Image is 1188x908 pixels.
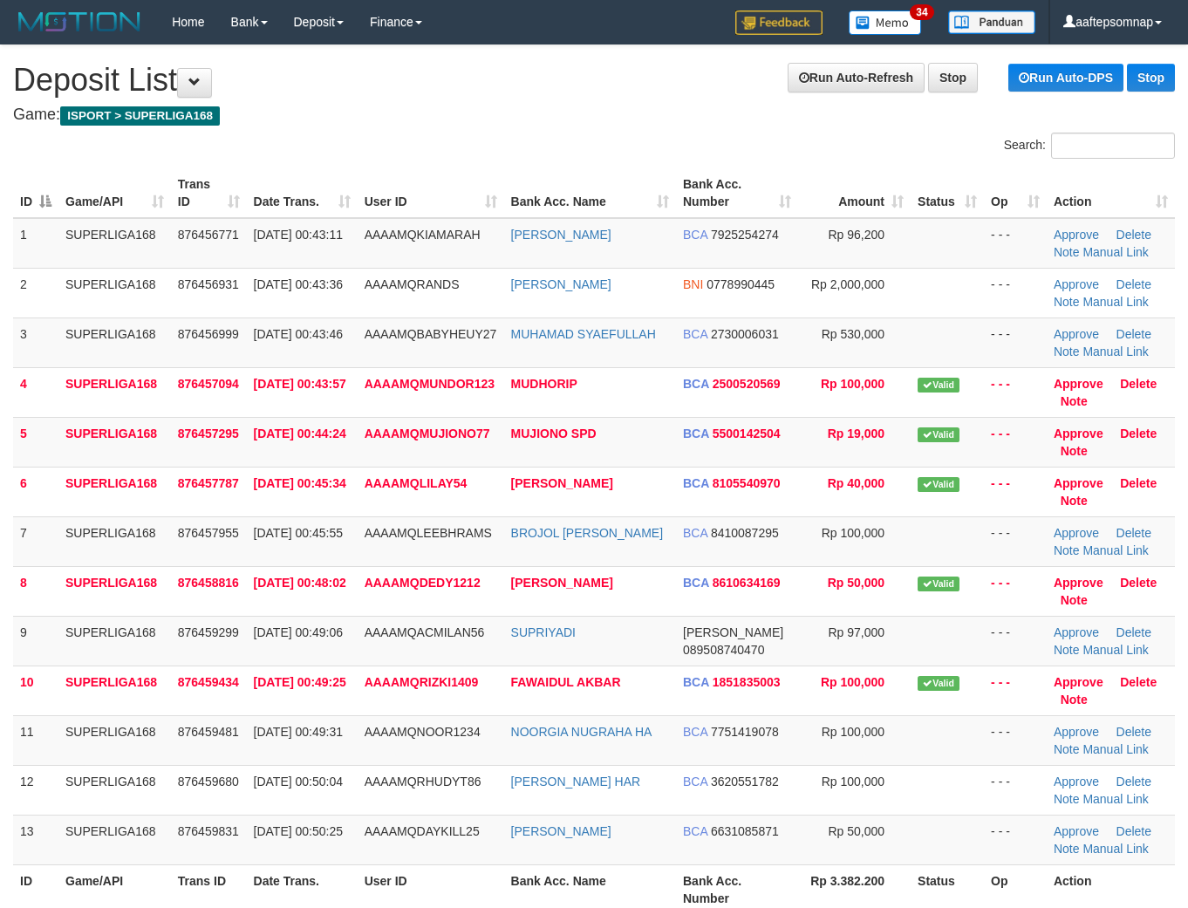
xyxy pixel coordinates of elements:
span: Rp 97,000 [828,625,884,639]
span: BCA [683,427,709,440]
span: Rp 19,000 [828,427,884,440]
a: Delete [1120,476,1157,490]
td: 5 [13,417,58,467]
span: 876459299 [178,625,239,639]
span: 876458816 [178,576,239,590]
span: AAAAMQRIZKI1409 [365,675,479,689]
a: Delete [1116,824,1151,838]
a: Delete [1116,775,1151,789]
td: - - - [984,218,1047,269]
span: BCA [683,377,709,391]
td: SUPERLIGA168 [58,566,171,616]
span: AAAAMQDEDY1212 [365,576,481,590]
td: 12 [13,765,58,815]
a: Approve [1054,427,1103,440]
a: Delete [1120,576,1157,590]
img: panduan.png [948,10,1035,34]
td: SUPERLIGA168 [58,666,171,715]
span: ISPORT > SUPERLIGA168 [60,106,220,126]
td: - - - [984,516,1047,566]
span: [DATE] 00:49:06 [254,625,343,639]
a: MUHAMAD SYAEFULLAH [511,327,656,341]
td: - - - [984,815,1047,864]
a: [PERSON_NAME] [511,476,613,490]
span: [DATE] 00:49:25 [254,675,346,689]
span: 876456771 [178,228,239,242]
span: 876456999 [178,327,239,341]
a: Approve [1054,625,1099,639]
a: Note [1061,693,1088,707]
a: Approve [1054,775,1099,789]
span: Rp 530,000 [822,327,884,341]
a: MUDHORIP [511,377,577,391]
a: Delete [1120,377,1157,391]
td: SUPERLIGA168 [58,218,171,269]
td: 8 [13,566,58,616]
th: Action: activate to sort column ascending [1047,168,1175,218]
span: 876459680 [178,775,239,789]
td: - - - [984,367,1047,417]
span: AAAAMQLEEBHRAMS [365,526,492,540]
span: Valid transaction [918,477,959,492]
a: Note [1061,444,1088,458]
a: Note [1061,394,1088,408]
span: 876457955 [178,526,239,540]
a: Approve [1054,675,1103,689]
a: Note [1054,345,1080,358]
span: Copy 6631085871 to clipboard [711,824,779,838]
span: Valid transaction [918,577,959,591]
span: Rp 100,000 [822,526,884,540]
a: Manual Link [1082,295,1149,309]
span: Valid transaction [918,378,959,393]
span: Copy 089508740470 to clipboard [683,643,764,657]
td: 3 [13,317,58,367]
span: Rp 96,200 [828,228,884,242]
span: AAAAMQACMILAN56 [365,625,485,639]
td: 4 [13,367,58,417]
td: SUPERLIGA168 [58,417,171,467]
td: SUPERLIGA168 [58,815,171,864]
span: BCA [683,675,709,689]
img: MOTION_logo.png [13,9,146,35]
span: AAAAMQMUNDOR123 [365,377,495,391]
span: [DATE] 00:45:55 [254,526,343,540]
span: 876456931 [178,277,239,291]
a: MUJIONO SPD [511,427,597,440]
a: Delete [1116,725,1151,739]
td: SUPERLIGA168 [58,467,171,516]
span: 876459831 [178,824,239,838]
span: BCA [683,228,707,242]
span: 876459481 [178,725,239,739]
span: [DATE] 00:43:11 [254,228,343,242]
a: NOORGIA NUGRAHA HA [511,725,652,739]
span: Rp 50,000 [828,576,884,590]
a: Delete [1116,228,1151,242]
td: - - - [984,566,1047,616]
td: - - - [984,666,1047,715]
a: Note [1054,245,1080,259]
td: 13 [13,815,58,864]
td: - - - [984,417,1047,467]
a: [PERSON_NAME] HAR [511,775,641,789]
a: Approve [1054,725,1099,739]
td: SUPERLIGA168 [58,367,171,417]
span: AAAAMQLILAY54 [365,476,468,490]
span: 876457094 [178,377,239,391]
label: Search: [1004,133,1175,159]
span: Rp 100,000 [822,725,884,739]
td: - - - [984,467,1047,516]
a: Approve [1054,377,1103,391]
a: Approve [1054,327,1099,341]
h1: Deposit List [13,63,1175,98]
span: Copy 8410087295 to clipboard [711,526,779,540]
span: Valid transaction [918,676,959,691]
a: BROJOL [PERSON_NAME] [511,526,664,540]
span: Copy 5500142504 to clipboard [713,427,781,440]
span: [DATE] 00:48:02 [254,576,346,590]
th: Op: activate to sort column ascending [984,168,1047,218]
span: Copy 7751419078 to clipboard [711,725,779,739]
span: [DATE] 00:49:31 [254,725,343,739]
a: Manual Link [1082,643,1149,657]
a: FAWAIDUL AKBAR [511,675,621,689]
span: BCA [683,526,707,540]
